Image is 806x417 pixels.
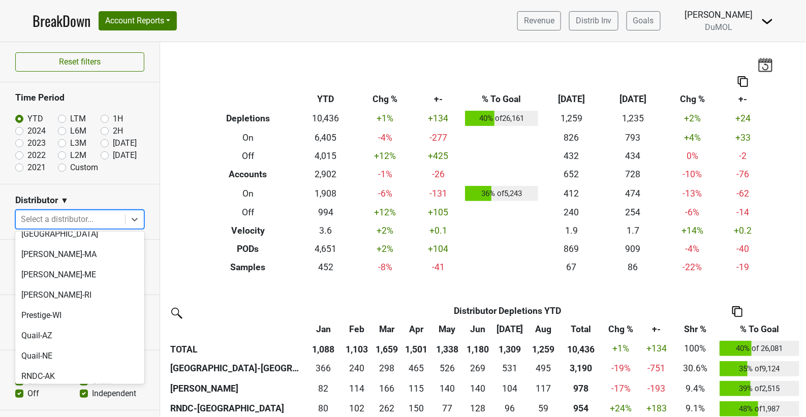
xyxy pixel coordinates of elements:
td: 297.8 [371,359,402,379]
label: 2021 [27,162,46,174]
td: +425 [414,147,462,165]
th: TOTAL [168,338,305,359]
div: 96 [495,402,524,415]
td: +105 [414,204,462,222]
td: 0 % [664,147,721,165]
div: 140 [433,382,460,395]
td: 432 [541,147,602,165]
td: -76 [721,165,765,183]
span: +1% [613,343,630,354]
td: 869 [541,240,602,258]
td: 1,259 [541,109,602,129]
td: -131 [414,183,462,204]
td: 793 [602,129,664,147]
td: +12 % [356,147,414,165]
th: +- [414,90,462,109]
td: 4,015 [295,147,356,165]
td: 728 [602,165,664,183]
td: 474 [602,183,664,204]
td: -19 [721,258,765,276]
td: 2,902 [295,165,356,183]
div: 262 [374,402,399,415]
td: 114.167 [342,378,371,399]
td: 531.336 [492,359,527,379]
label: 1H [113,113,123,125]
div: 166 [374,382,399,395]
th: Depletions [201,109,295,129]
label: Off [27,388,39,400]
div: 531 [495,362,524,375]
div: 77 [433,402,460,415]
td: 452 [295,258,356,276]
th: 1,088 [305,338,342,359]
td: +1 % [356,109,414,129]
td: 254 [602,204,664,222]
div: 150 [404,402,428,415]
th: Accounts [201,165,295,183]
td: -40 [721,240,765,258]
td: -6 % [356,183,414,204]
td: -4 % [664,240,721,258]
label: 2024 [27,125,46,137]
span: +134 [646,343,667,354]
td: 81.668 [305,378,342,399]
th: Chg % [356,90,414,109]
th: PODs [201,240,295,258]
div: 102 [345,402,369,415]
label: YTD [27,113,43,125]
label: 2H [113,125,123,137]
td: 525.665 [431,359,463,379]
td: 412 [541,183,602,204]
td: +2 % [356,222,414,240]
div: [PERSON_NAME]-ME [15,265,144,285]
th: Jun: activate to sort column ascending [463,320,493,338]
td: 240 [541,204,602,222]
img: Copy to clipboard [738,76,748,87]
td: 909 [602,240,664,258]
label: 2023 [27,137,46,149]
button: Reset filters [15,52,144,72]
td: +0.2 [721,222,765,240]
th: Chg %: activate to sort column ascending [602,320,640,338]
th: Feb: activate to sort column ascending [342,320,371,338]
th: 3189.603 [560,359,602,379]
div: Quail-AZ [15,326,144,346]
div: 80 [307,402,339,415]
td: 434 [602,147,664,165]
td: 114.666 [402,378,431,399]
td: -19 % [602,359,640,379]
th: &nbsp;: activate to sort column ascending [168,320,305,338]
div: 117 [530,382,558,395]
th: On [201,183,295,204]
td: 1,908 [295,183,356,204]
div: 269 [466,362,490,375]
td: +2 % [664,109,721,129]
th: Jul: activate to sort column ascending [492,320,527,338]
span: ▼ [60,195,69,207]
div: -751 [642,362,671,375]
div: [PERSON_NAME]-MA [15,244,144,265]
div: 59 [530,402,558,415]
div: 240 [345,362,369,375]
label: L3M [70,137,86,149]
label: 2022 [27,149,46,162]
td: 826 [541,129,602,147]
td: 652 [541,165,602,183]
td: 365.7 [305,359,342,379]
th: [DATE] [541,90,602,109]
td: 140.333 [431,378,463,399]
th: % To Goal: activate to sort column ascending [718,320,802,338]
td: 495 [527,359,560,379]
th: 10,436 [560,338,602,359]
th: Mar: activate to sort column ascending [371,320,402,338]
th: Jan: activate to sort column ascending [305,320,342,338]
td: 30.6% [673,359,718,379]
th: 1,659 [371,338,402,359]
th: Samples [201,258,295,276]
td: -14 [721,204,765,222]
label: [DATE] [113,137,137,149]
td: -17 % [602,378,640,399]
td: -10 % [664,165,721,183]
td: +2 % [356,240,414,258]
th: Chg % [664,90,721,109]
